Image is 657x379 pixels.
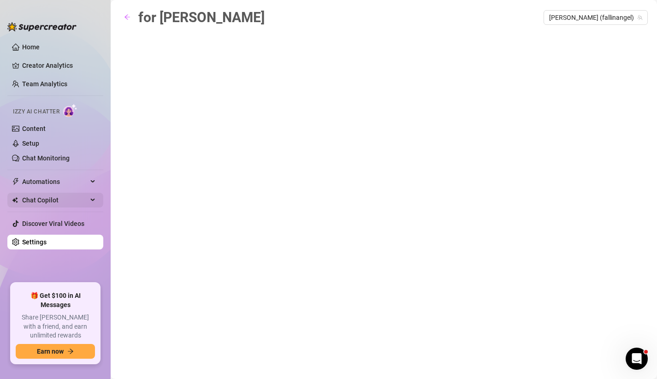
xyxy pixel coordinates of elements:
img: AI Chatter [63,104,77,117]
span: 🎁 Get $100 in AI Messages [16,291,95,309]
iframe: Intercom live chat [626,348,648,370]
span: arrow-right [67,348,74,355]
span: team [637,15,643,20]
span: Share [PERSON_NAME] with a friend, and earn unlimited rewards [16,313,95,340]
span: thunderbolt [12,178,19,185]
a: Team Analytics [22,80,67,88]
a: Discover Viral Videos [22,220,84,227]
a: Setup [22,140,39,147]
span: Izzy AI Chatter [13,107,59,116]
a: Home [22,43,40,51]
span: Earn now [37,348,64,355]
span: for [PERSON_NAME] [138,9,265,25]
a: Chat Monitoring [22,154,70,162]
a: Settings [22,238,47,246]
button: Earn nowarrow-right [16,344,95,359]
img: Chat Copilot [12,197,18,203]
a: Creator Analytics [22,58,96,73]
span: Lex Angel (fallinangel) [549,11,642,24]
img: logo-BBDzfeDw.svg [7,22,77,31]
a: Content [22,125,46,132]
span: Automations [22,174,88,189]
span: Chat Copilot [22,193,88,207]
span: arrow-left [124,14,130,20]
